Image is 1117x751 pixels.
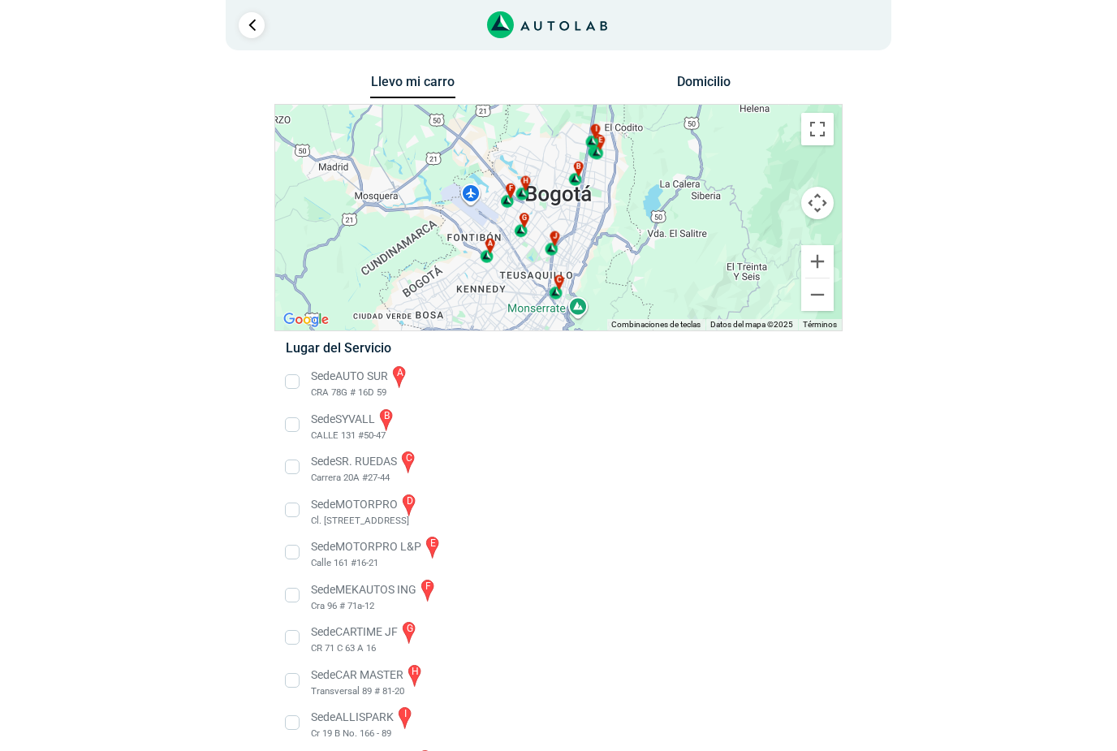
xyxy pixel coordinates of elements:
a: Link al sitio de autolab [487,16,608,32]
span: e [598,135,602,146]
a: Abre esta zona en Google Maps (se abre en una nueva ventana) [279,309,333,330]
button: Domicilio [662,74,747,97]
a: Ir al paso anterior [239,12,265,38]
span: g [522,213,527,224]
h5: Lugar del Servicio [286,340,830,356]
button: Ampliar [801,245,834,278]
span: i [596,124,598,136]
span: f [509,183,513,195]
button: Cambiar a la vista en pantalla completa [801,113,834,145]
button: Controles de visualización del mapa [801,187,834,219]
button: Llevo mi carro [370,74,455,99]
button: Reducir [801,278,834,311]
button: Combinaciones de teclas [611,319,701,330]
span: Datos del mapa ©2025 [710,320,793,329]
span: c [557,275,562,287]
span: h [523,176,528,188]
a: Términos (se abre en una nueva pestaña) [803,320,837,329]
img: Google [279,309,333,330]
span: j [553,231,557,243]
span: a [488,239,493,250]
span: b [576,162,581,173]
